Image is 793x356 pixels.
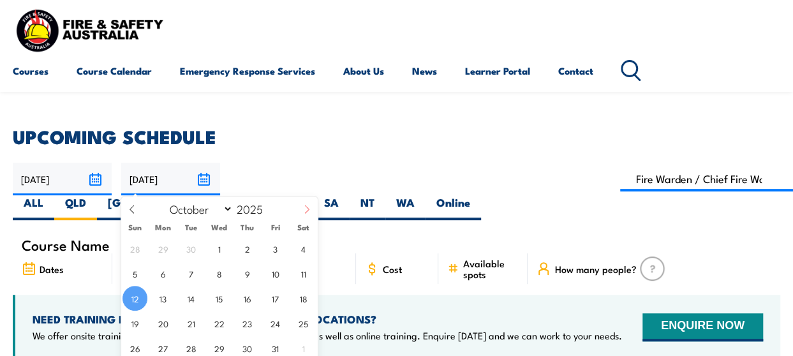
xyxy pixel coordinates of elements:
span: September 30, 2025 [179,236,204,261]
span: Cost [383,263,402,274]
span: Thu [233,223,262,232]
a: Emergency Response Services [180,56,315,86]
a: About Us [343,56,384,86]
span: October 3, 2025 [263,236,288,261]
span: October 9, 2025 [235,261,260,286]
button: ENQUIRE NOW [642,313,763,341]
span: October 15, 2025 [207,286,232,311]
span: Fri [262,223,290,232]
input: To date [121,163,220,195]
span: October 16, 2025 [235,286,260,311]
a: Contact [558,56,593,86]
span: October 18, 2025 [291,286,316,311]
a: Learner Portal [465,56,530,86]
span: Course Name [22,239,110,250]
a: News [412,56,437,86]
h2: UPCOMING SCHEDULE [13,128,780,144]
select: Month [164,200,233,217]
span: October 14, 2025 [179,286,204,311]
span: October 20, 2025 [151,311,175,336]
label: NT [350,195,385,220]
span: How many people? [554,263,636,274]
span: Sat [290,223,318,232]
span: Available spots [463,258,519,279]
span: October 5, 2025 [122,261,147,286]
label: ALL [13,195,54,220]
span: October 7, 2025 [179,261,204,286]
span: October 23, 2025 [235,311,260,336]
span: October 22, 2025 [207,311,232,336]
label: [GEOGRAPHIC_DATA] [97,195,232,220]
a: Courses [13,56,48,86]
span: September 29, 2025 [151,236,175,261]
span: October 11, 2025 [291,261,316,286]
span: October 10, 2025 [263,261,288,286]
span: October 24, 2025 [263,311,288,336]
span: October 13, 2025 [151,286,175,311]
h4: NEED TRAINING FOR LARGER GROUPS OR MULTIPLE LOCATIONS? [33,312,622,326]
input: From date [13,163,112,195]
span: Mon [149,223,177,232]
span: October 1, 2025 [207,236,232,261]
span: October 12, 2025 [122,286,147,311]
span: Sun [121,223,149,232]
span: Tue [177,223,205,232]
span: October 17, 2025 [263,286,288,311]
input: Search Course [620,167,793,191]
label: Online [426,195,481,220]
p: We offer onsite training, training at our centres, multisite solutions as well as online training... [33,329,622,342]
span: September 28, 2025 [122,236,147,261]
span: October 25, 2025 [291,311,316,336]
label: SA [313,195,350,220]
label: QLD [54,195,97,220]
input: Year [233,201,275,216]
span: Wed [205,223,233,232]
label: VIC [232,195,272,220]
a: Course Calendar [77,56,152,86]
span: October 21, 2025 [179,311,204,336]
label: TAS [272,195,313,220]
span: October 2, 2025 [235,236,260,261]
label: WA [385,195,426,220]
span: October 4, 2025 [291,236,316,261]
span: October 19, 2025 [122,311,147,336]
span: October 6, 2025 [151,261,175,286]
span: Dates [40,263,64,274]
span: October 8, 2025 [207,261,232,286]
